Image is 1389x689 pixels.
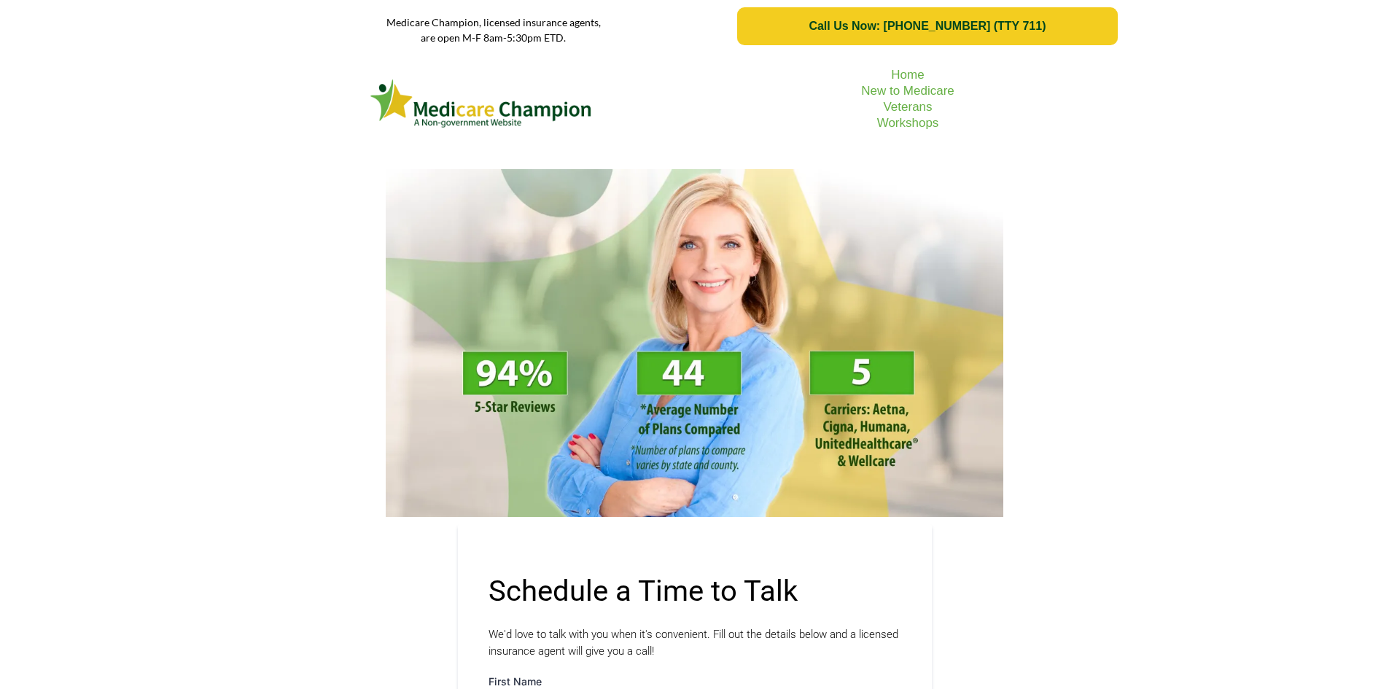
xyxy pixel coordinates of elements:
[272,15,716,30] p: Medicare Champion, licensed insurance agents,
[489,569,901,613] p: Schedule a Time to Talk
[809,20,1046,33] span: Call Us Now: [PHONE_NUMBER] (TTY 711)
[489,626,901,659] p: We'd love to talk with you when it's convenient. Fill out the details below and a licensed insura...
[861,84,954,98] a: New to Medicare
[737,7,1117,45] a: Call Us Now: 1-833-823-1990 (TTY 711)
[883,100,932,114] a: Veterans
[272,30,716,45] p: are open M-F 8am-5:30pm ETD.
[891,68,924,82] a: Home
[877,116,939,130] a: Workshops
